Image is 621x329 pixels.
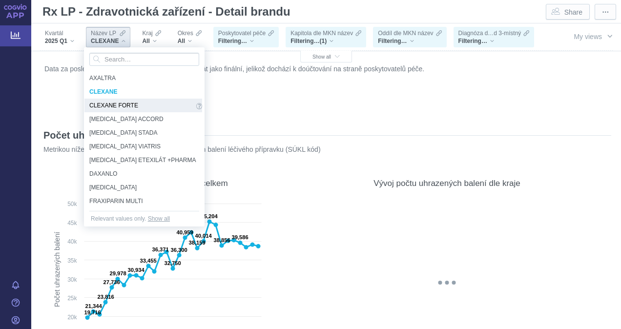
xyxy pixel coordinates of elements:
[195,233,212,239] text: 40,014
[458,29,521,37] span: Diagnóza d…d 3-místný
[458,37,487,45] span: Filtering…
[67,276,77,283] text: 30k
[89,141,202,152] span: [MEDICAL_DATA] VIATRIS
[260,157,278,174] div: More actions
[178,29,193,37] span: Okres
[67,220,77,226] text: 45k
[137,27,166,47] div: KrajAll
[91,29,116,37] span: Název LP
[89,196,202,206] span: FRAXIPARIN MULTI
[89,127,202,138] span: [MEDICAL_DATA] STADA
[312,54,340,60] span: Show all
[214,237,230,243] text: 38,856
[67,295,77,302] text: 25k
[165,260,181,266] text: 32,750
[574,33,602,41] span: My views
[40,27,79,47] div: Kvartál2025 Q1
[218,37,247,45] span: Filtering…
[98,294,114,300] text: 23,816
[89,182,202,193] span: [MEDICAL_DATA]
[232,234,248,240] text: 39,586
[454,27,535,47] div: Diagnóza d…d 3-místnýFiltering…
[290,29,353,37] span: Kapitola dle MKN název
[45,29,63,37] span: Kvartál
[148,214,170,224] button: Show all
[171,247,187,253] text: 36,300
[576,157,594,174] div: Show as table
[67,257,77,264] text: 35k
[140,258,157,264] text: 33,455
[91,37,119,45] span: CLEXANE
[85,303,103,309] text: 21,344
[84,309,101,315] text: 19,716
[67,201,77,207] text: 50k
[89,53,199,66] input: Search attribute values
[300,51,352,62] button: Show all
[110,270,126,276] text: 29,978
[89,155,202,165] span: [MEDICAL_DATA] ETEXILÁT +PHARMA
[45,37,67,45] span: 2025 Q1
[564,7,582,17] span: Share
[178,37,185,45] span: All
[189,240,206,246] text: 38,159
[378,37,407,45] span: Filtering…
[128,267,145,273] text: 30,934
[89,86,202,97] span: CLEXANE
[152,247,169,252] text: 36,371
[378,29,433,37] span: Oddíl dle MKN název
[599,157,616,174] div: More actions
[89,73,202,83] span: AXALTRA
[103,279,120,285] text: 27,736
[173,27,207,47] div: OkresAll
[39,23,540,78] div: Filters
[89,100,194,111] span: CLEXANE FORTE
[602,7,609,17] span: ⋯
[201,213,218,219] text: 45,204
[218,29,266,37] span: Poskytovatel péče
[319,37,327,45] span: (1)
[142,29,152,37] span: Kraj
[89,168,202,179] span: DAXANLO
[91,214,148,224] div: Relevant values only.
[142,37,149,45] span: All
[89,114,202,124] span: [MEDICAL_DATA] ACCORD
[373,27,446,47] div: Oddíl dle MKN názevFiltering…
[43,145,580,154] p: Metrikou níže zobrazených grafů je počet uhrazených balení léčivého přípravku (SÚKL kód)
[67,314,77,321] text: 20k
[238,157,255,174] div: Show as table
[67,238,77,245] text: 40k
[290,37,319,45] span: Filtering…
[43,129,158,142] h2: Počet uhrazených balení
[39,2,295,21] h1: Rx LP - Zdravotnická zařízení - Detail brandu
[177,229,193,235] text: 40,959
[286,27,366,47] div: Kapitola dle MKN názevFiltering…(1)
[373,178,520,188] div: Vývoj počtu uhrazených balení dle kraje
[213,27,279,47] div: Poskytovatel péčeFiltering…
[595,4,616,20] button: More actions
[86,27,130,47] div: Název LPCLEXANE
[44,64,608,74] p: Data za poslední dostupný kvartál prozatím nelze brát jako finální, jelikož dochází k doúčtování ...
[564,27,621,45] button: My views
[53,232,61,307] text: Počet uhrazených balení
[546,4,590,20] button: Share dashboard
